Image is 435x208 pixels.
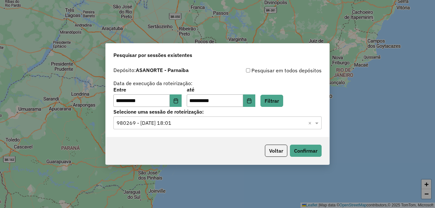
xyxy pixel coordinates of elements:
[113,108,322,116] label: Selecione uma sessão de roteirização:
[113,86,182,93] label: Entre
[113,66,189,74] label: Depósito:
[308,119,314,127] span: Clear all
[170,94,182,107] button: Choose Date
[113,51,192,59] span: Pesquisar por sessões existentes
[187,86,255,93] label: até
[113,79,193,87] label: Data de execução da roteirização:
[265,145,287,157] button: Voltar
[290,145,322,157] button: Confirmar
[136,67,189,73] strong: ASANORTE - Parnaiba
[243,94,255,107] button: Choose Date
[260,95,283,107] button: Filtrar
[218,67,322,74] div: Pesquisar em todos depósitos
